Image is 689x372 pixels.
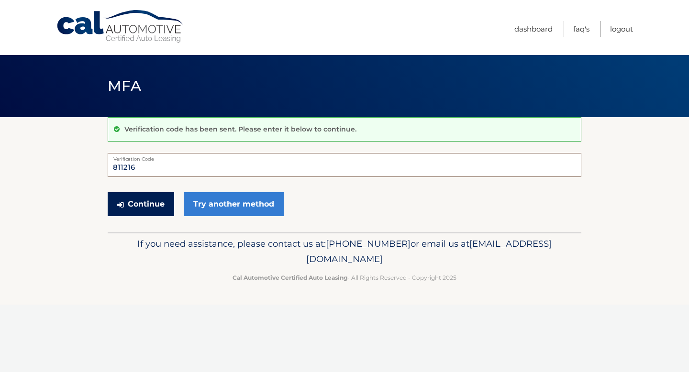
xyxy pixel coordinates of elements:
a: Logout [610,21,633,37]
p: If you need assistance, please contact us at: or email us at [114,236,575,267]
span: [EMAIL_ADDRESS][DOMAIN_NAME] [306,238,552,264]
a: Dashboard [514,21,553,37]
a: FAQ's [573,21,589,37]
a: Cal Automotive [56,10,185,44]
strong: Cal Automotive Certified Auto Leasing [233,274,347,281]
input: Verification Code [108,153,581,177]
a: Try another method [184,192,284,216]
span: MFA [108,77,141,95]
p: - All Rights Reserved - Copyright 2025 [114,273,575,283]
p: Verification code has been sent. Please enter it below to continue. [124,125,356,133]
label: Verification Code [108,153,581,161]
button: Continue [108,192,174,216]
span: [PHONE_NUMBER] [326,238,411,249]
